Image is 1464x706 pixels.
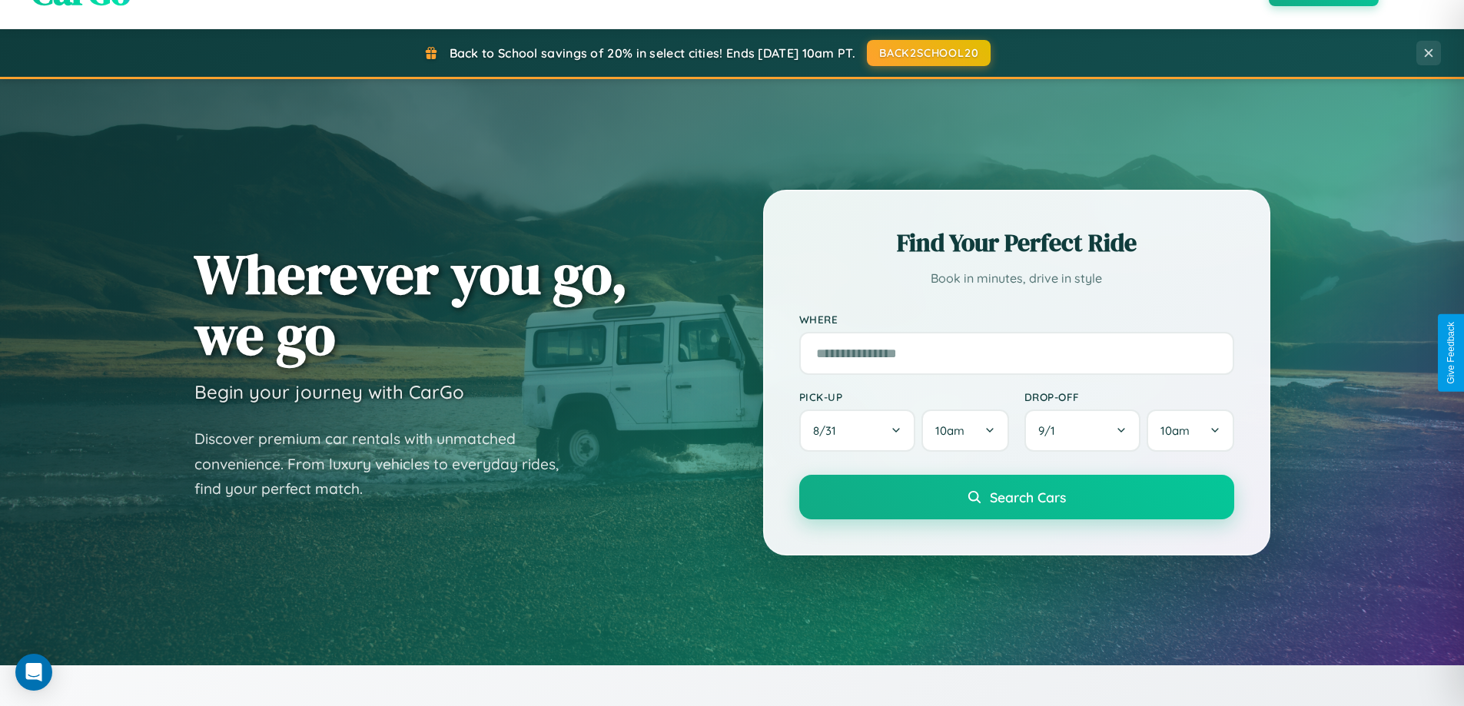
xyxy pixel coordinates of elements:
span: 10am [1160,423,1190,438]
div: Give Feedback [1446,322,1456,384]
span: Search Cars [990,489,1066,505]
h1: Wherever you go, we go [194,244,628,365]
button: BACK2SCHOOL20 [867,40,991,66]
label: Drop-off [1024,390,1234,403]
button: 10am [1147,409,1233,452]
button: 10am [921,409,1008,452]
button: 9/1 [1024,409,1141,452]
h3: Begin your journey with CarGo [194,380,464,403]
label: Pick-up [799,390,1009,403]
span: 9 / 1 [1038,423,1063,438]
h2: Find Your Perfect Ride [799,226,1234,260]
span: 8 / 31 [813,423,844,438]
span: Back to School savings of 20% in select cities! Ends [DATE] 10am PT. [450,45,855,61]
button: 8/31 [799,409,916,452]
p: Discover premium car rentals with unmatched convenience. From luxury vehicles to everyday rides, ... [194,426,579,502]
label: Where [799,313,1234,326]
div: Open Intercom Messenger [15,654,52,691]
button: Search Cars [799,475,1234,519]
p: Book in minutes, drive in style [799,267,1234,290]
span: 10am [935,423,964,438]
